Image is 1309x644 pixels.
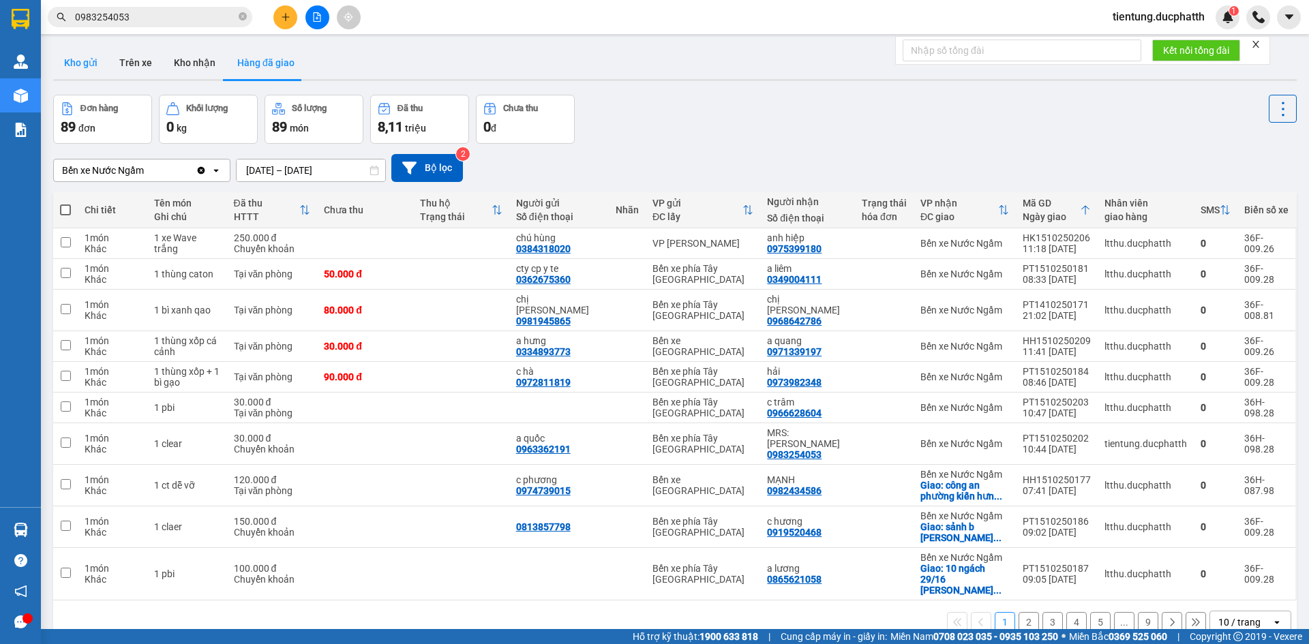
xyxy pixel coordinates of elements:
[920,211,998,222] div: ĐC giao
[516,474,602,485] div: c phương
[1163,43,1229,58] span: Kết nối tổng đài
[699,631,758,642] strong: 1900 633 818
[1023,444,1091,455] div: 10:44 [DATE]
[516,377,571,388] div: 0972811819
[920,269,1009,279] div: Bến xe Nước Ngầm
[1066,612,1087,632] button: 4
[234,433,311,444] div: 30.000 đ
[324,305,406,316] div: 80.000 đ
[237,159,385,181] input: Select a date range.
[767,449,822,460] div: 0983254053
[1023,198,1080,209] div: Mã GD
[862,198,907,209] div: Trạng thái
[177,123,187,134] span: kg
[516,485,571,496] div: 0974739015
[290,123,309,134] span: món
[781,629,887,644] span: Cung cấp máy in - giấy in:
[652,299,753,321] div: Bến xe phía Tây [GEOGRAPHIC_DATA]
[1104,521,1187,532] div: ltthu.ducphatth
[1201,341,1231,352] div: 0
[1023,397,1091,408] div: PT1510250203
[1023,516,1091,527] div: PT1510250186
[1231,6,1236,16] span: 1
[1023,366,1091,377] div: PT1510250184
[633,629,758,644] span: Hỗ trợ kỹ thuật:
[85,232,140,243] div: 1 món
[652,263,753,285] div: Bến xe phía Tây [GEOGRAPHIC_DATA]
[767,563,848,574] div: a lương
[85,444,140,455] div: Khác
[145,164,147,177] input: Selected Bến xe Nước Ngầm.
[211,165,222,176] svg: open
[154,211,220,222] div: Ghi chú
[652,211,742,222] div: ĐC lấy
[1023,563,1091,574] div: PT1510250187
[1062,634,1066,639] span: ⚪️
[903,40,1141,61] input: Nhập số tổng đài
[154,366,220,388] div: 1 thùng xốp + 1 bì gạo
[85,346,140,357] div: Khác
[85,310,140,321] div: Khác
[85,485,140,496] div: Khác
[516,335,602,346] div: a hưng
[85,377,140,388] div: Khác
[1244,335,1289,357] div: 36F-009.26
[491,123,496,134] span: đ
[370,95,469,144] button: Đã thu8,11 triệu
[234,269,311,279] div: Tại văn phòng
[767,274,822,285] div: 0349004111
[14,615,27,628] span: message
[14,585,27,598] span: notification
[652,397,753,418] div: Bến xe phía Tây [GEOGRAPHIC_DATA]
[337,5,361,29] button: aim
[14,55,28,69] img: warehouse-icon
[234,232,311,243] div: 250.000 đ
[1201,305,1231,316] div: 0
[652,238,753,249] div: VP [PERSON_NAME]
[1090,612,1111,632] button: 5
[1222,11,1234,23] img: icon-new-feature
[1104,568,1187,579] div: ltthu.ducphatth
[1023,232,1091,243] div: HK1510250206
[85,527,140,538] div: Khác
[1023,485,1091,496] div: 07:41 [DATE]
[767,427,848,449] div: MRS: thảo
[516,198,602,209] div: Người gửi
[652,563,753,585] div: Bến xe phía Tây [GEOGRAPHIC_DATA]
[391,154,463,182] button: Bộ lọc
[1201,568,1231,579] div: 0
[516,316,571,326] div: 0981945865
[767,397,848,408] div: c trâm
[234,397,311,408] div: 30.000 đ
[1102,8,1216,25] span: tientung.ducphatth
[767,474,848,485] div: MẠNH
[920,480,1009,502] div: Giao: công an phường kiến hưng hà đông
[1023,377,1091,388] div: 08:46 [DATE]
[767,232,848,243] div: anh hiệp
[234,516,311,527] div: 150.000 đ
[186,104,228,113] div: Khối lượng
[53,46,108,79] button: Kho gửi
[154,232,220,254] div: 1 xe Wave trắng
[78,123,95,134] span: đơn
[767,335,848,346] div: a quang
[920,521,1009,543] div: Giao: sảnh b chung athena xuân phương nam từ liêm
[516,433,602,444] div: a quốc
[516,232,602,243] div: chú hùng
[154,438,220,449] div: 1 clear
[516,274,571,285] div: 0362675360
[1201,402,1231,413] div: 0
[1023,408,1091,418] div: 10:47 [DATE]
[14,123,28,137] img: solution-icon
[1104,269,1187,279] div: ltthu.ducphatth
[154,480,220,491] div: 1 ct dễ vỡ
[1023,574,1091,585] div: 09:05 [DATE]
[324,269,406,279] div: 50.000 đ
[767,574,822,585] div: 0865621058
[1019,612,1039,632] button: 2
[652,516,753,538] div: Bến xe phía Tây [GEOGRAPHIC_DATA]
[767,316,822,326] div: 0968642786
[920,552,1009,563] div: Bến xe Nước Ngầm
[994,491,1002,502] span: ...
[234,305,311,316] div: Tại văn phòng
